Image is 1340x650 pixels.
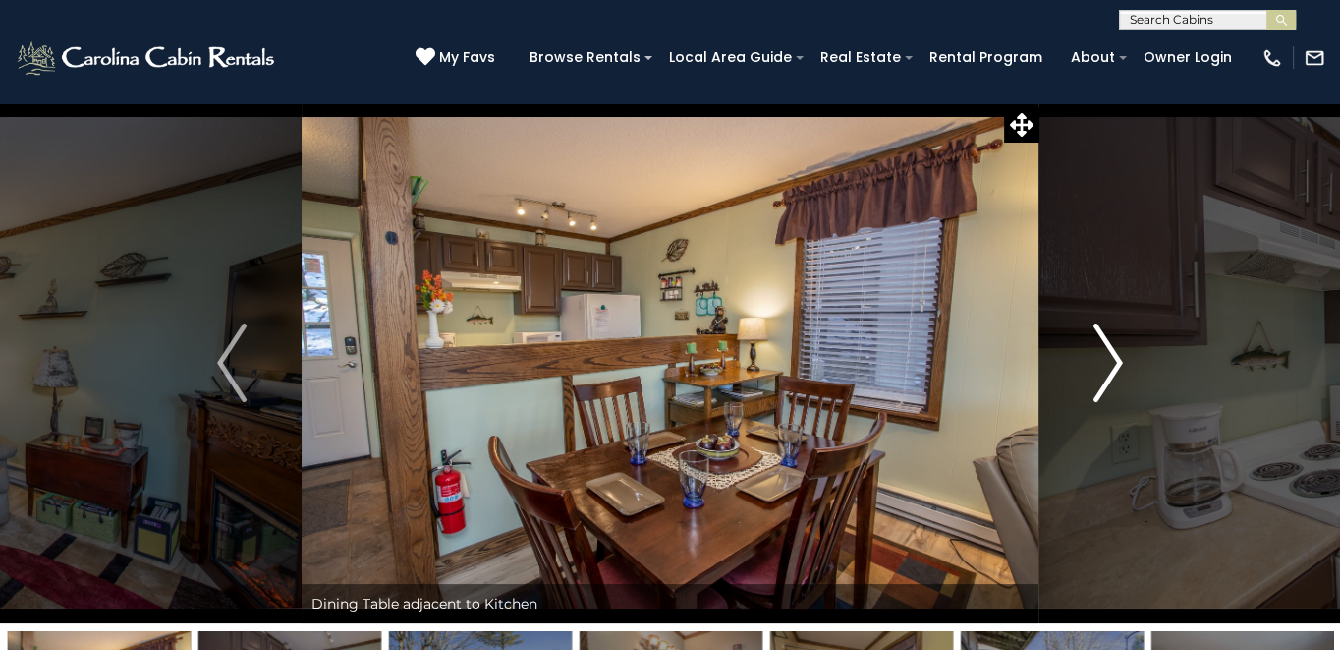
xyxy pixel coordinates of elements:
img: mail-regular-white.png [1304,47,1325,69]
div: Dining Table adjacent to Kitchen [302,584,1038,623]
span: My Favs [439,47,495,68]
img: arrow [217,324,247,402]
a: My Favs [416,47,500,69]
a: Local Area Guide [659,42,802,73]
a: Browse Rentals [520,42,650,73]
a: Real Estate [810,42,911,73]
button: Next [1038,102,1178,623]
a: Rental Program [920,42,1052,73]
img: phone-regular-white.png [1261,47,1283,69]
a: About [1061,42,1125,73]
img: arrow [1093,324,1123,402]
button: Previous [162,102,302,623]
a: Owner Login [1134,42,1242,73]
img: White-1-2.png [15,38,280,78]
